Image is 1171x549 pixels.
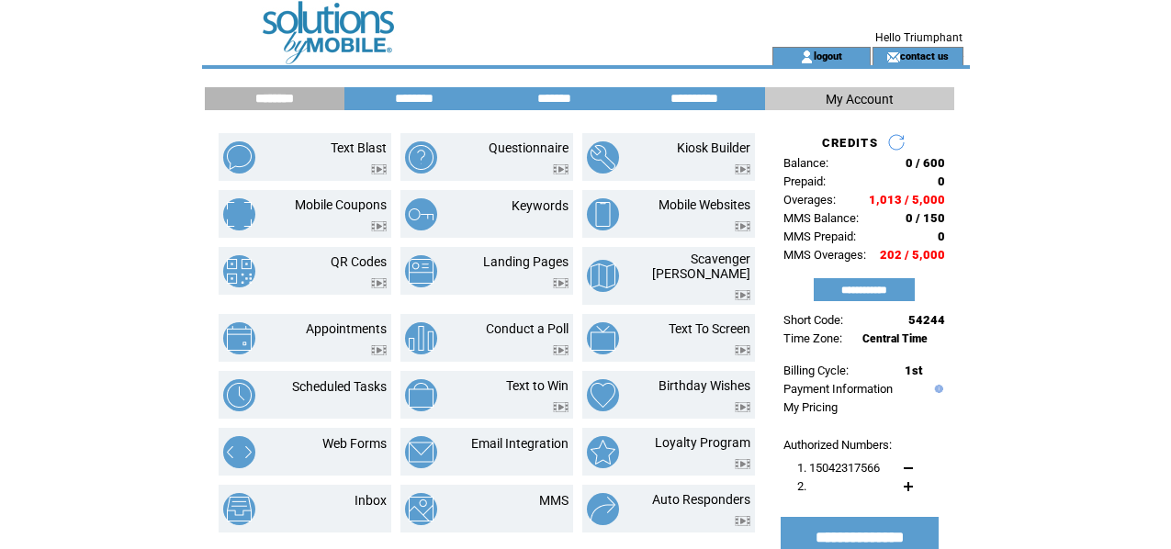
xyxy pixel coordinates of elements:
img: video.png [553,345,569,355]
a: Appointments [306,321,387,336]
img: video.png [371,164,387,174]
span: Time Zone: [783,331,842,345]
img: help.gif [930,385,943,393]
img: mobile-websites.png [587,198,619,230]
img: appointments.png [223,322,255,354]
img: conduct-a-poll.png [405,322,437,354]
img: video.png [371,278,387,288]
span: CREDITS [822,136,878,150]
img: text-to-screen.png [587,322,619,354]
img: video.png [371,345,387,355]
img: video.png [371,221,387,231]
img: loyalty-program.png [587,436,619,468]
a: Text Blast [331,140,387,155]
img: account_icon.gif [800,50,814,64]
span: Authorized Numbers: [783,438,892,452]
img: text-to-win.png [405,379,437,411]
a: MMS [539,493,569,508]
img: email-integration.png [405,436,437,468]
span: 0 [938,174,945,188]
a: Web Forms [322,436,387,451]
img: auto-responders.png [587,493,619,525]
a: contact us [900,50,949,62]
img: birthday-wishes.png [587,379,619,411]
img: video.png [735,164,750,174]
a: Questionnaire [489,140,569,155]
a: Payment Information [783,382,893,396]
img: mms.png [405,493,437,525]
a: Landing Pages [483,254,569,269]
img: video.png [735,459,750,469]
span: 0 / 600 [906,156,945,170]
img: video.png [735,516,750,526]
img: video.png [735,221,750,231]
a: Inbox [355,493,387,508]
img: kiosk-builder.png [587,141,619,174]
span: 54244 [908,313,945,327]
a: Kiosk Builder [677,140,750,155]
a: logout [814,50,842,62]
a: Text to Win [506,378,569,393]
img: video.png [735,402,750,412]
a: Birthday Wishes [659,378,750,393]
a: Keywords [512,198,569,213]
a: Scavenger [PERSON_NAME] [652,252,750,281]
span: Prepaid: [783,174,826,188]
a: Loyalty Program [655,435,750,450]
img: landing-pages.png [405,255,437,287]
span: 1,013 / 5,000 [869,193,945,207]
img: keywords.png [405,198,437,230]
span: Central Time [862,332,928,345]
span: MMS Prepaid: [783,230,856,243]
img: questionnaire.png [405,141,437,174]
a: My Pricing [783,400,838,414]
img: video.png [553,278,569,288]
span: MMS Balance: [783,211,859,225]
span: Short Code: [783,313,843,327]
span: Overages: [783,193,836,207]
img: contact_us_icon.gif [886,50,900,64]
a: Text To Screen [669,321,750,336]
img: video.png [553,402,569,412]
span: My Account [826,92,894,106]
span: Billing Cycle: [783,364,849,377]
img: mobile-coupons.png [223,198,255,230]
span: 1st [905,364,922,377]
span: 0 / 150 [906,211,945,225]
img: scheduled-tasks.png [223,379,255,411]
img: video.png [735,290,750,300]
a: Auto Responders [652,492,750,507]
img: video.png [735,345,750,355]
span: 1. 15042317566 [797,461,880,475]
a: Mobile Websites [659,197,750,212]
a: Scheduled Tasks [292,379,387,394]
span: 202 / 5,000 [880,248,945,262]
a: Mobile Coupons [295,197,387,212]
span: 2. [797,479,806,493]
img: qr-codes.png [223,255,255,287]
img: inbox.png [223,493,255,525]
a: Email Integration [471,436,569,451]
img: web-forms.png [223,436,255,468]
img: text-blast.png [223,141,255,174]
a: QR Codes [331,254,387,269]
a: Conduct a Poll [486,321,569,336]
span: 0 [938,230,945,243]
span: Balance: [783,156,828,170]
span: Hello Triumphant [875,31,963,44]
span: MMS Overages: [783,248,866,262]
img: video.png [553,164,569,174]
img: scavenger-hunt.png [587,260,619,292]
